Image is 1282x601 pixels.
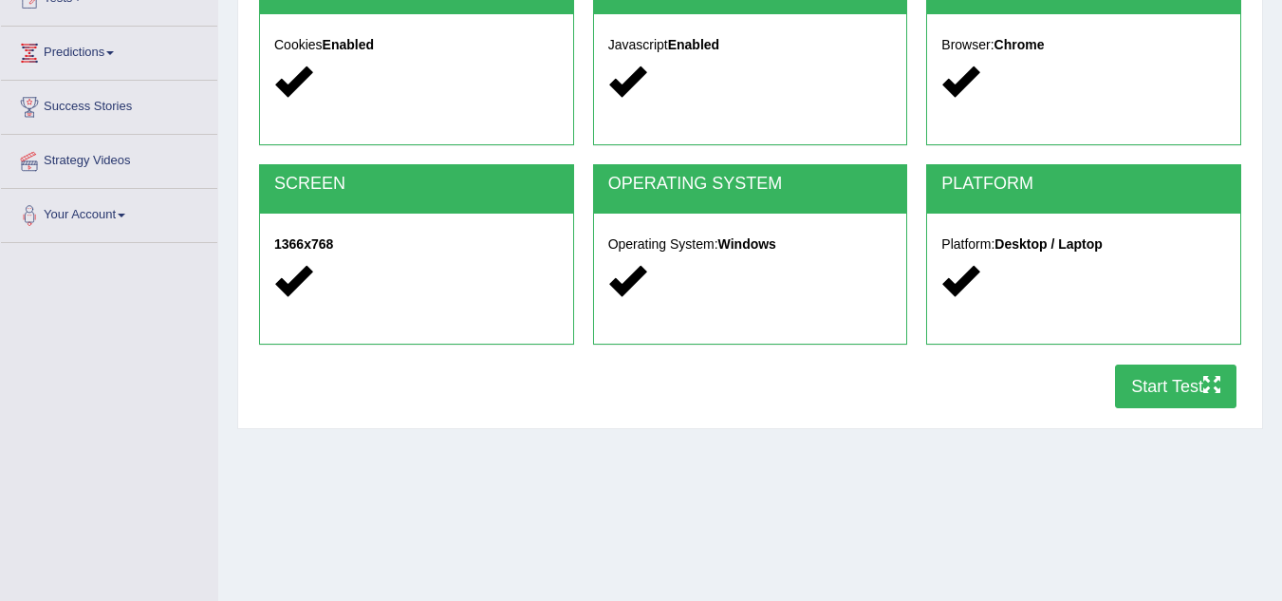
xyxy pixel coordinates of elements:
h2: PLATFORM [941,175,1226,194]
strong: Enabled [323,37,374,52]
a: Success Stories [1,81,217,128]
h2: OPERATING SYSTEM [608,175,893,194]
a: Your Account [1,189,217,236]
h5: Platform: [941,237,1226,252]
h5: Cookies [274,38,559,52]
strong: 1366x768 [274,236,333,252]
h5: Operating System: [608,237,893,252]
h2: SCREEN [274,175,559,194]
h5: Browser: [941,38,1226,52]
a: Predictions [1,27,217,74]
button: Start Test [1115,365,1236,408]
h5: Javascript [608,38,893,52]
strong: Chrome [994,37,1045,52]
strong: Windows [718,236,776,252]
strong: Enabled [668,37,719,52]
a: Strategy Videos [1,135,217,182]
strong: Desktop / Laptop [994,236,1103,252]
